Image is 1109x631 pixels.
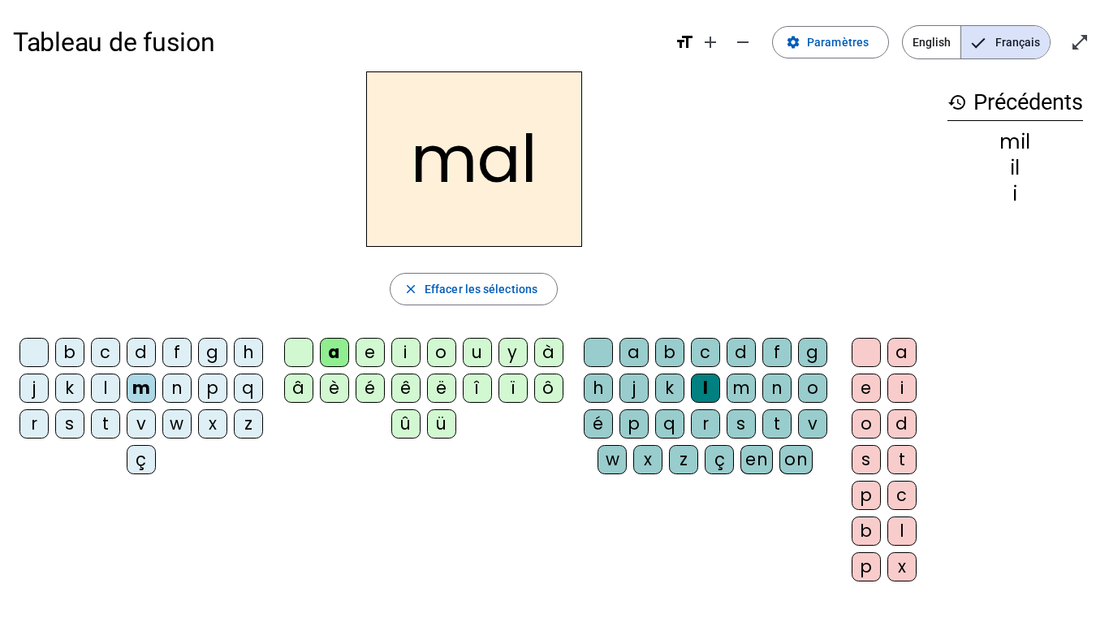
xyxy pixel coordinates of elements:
button: Augmenter la taille de la police [694,26,727,58]
div: on [779,445,813,474]
div: p [619,409,649,439]
div: o [852,409,881,439]
div: p [852,481,881,510]
div: î [463,374,492,403]
div: g [198,338,227,367]
div: n [762,374,792,403]
div: q [234,374,263,403]
div: z [669,445,698,474]
div: j [19,374,49,403]
div: m [127,374,156,403]
div: h [584,374,613,403]
div: t [91,409,120,439]
div: f [162,338,192,367]
div: s [727,409,756,439]
div: n [162,374,192,403]
div: ç [705,445,734,474]
div: j [619,374,649,403]
div: m [727,374,756,403]
div: v [798,409,827,439]
div: k [55,374,84,403]
mat-icon: add [701,32,720,52]
div: f [762,338,792,367]
div: z [234,409,263,439]
button: Paramètres [772,26,889,58]
div: en [740,445,773,474]
div: a [619,338,649,367]
button: Entrer en plein écran [1064,26,1096,58]
div: d [727,338,756,367]
div: ü [427,409,456,439]
span: Paramètres [807,32,869,52]
button: Effacer les sélections [390,273,558,305]
div: c [887,481,917,510]
div: à [534,338,563,367]
div: x [198,409,227,439]
button: Diminuer la taille de la police [727,26,759,58]
div: o [427,338,456,367]
mat-icon: open_in_full [1070,32,1090,52]
div: b [55,338,84,367]
mat-icon: remove [733,32,753,52]
div: d [887,409,917,439]
div: w [162,409,192,439]
div: l [691,374,720,403]
div: c [691,338,720,367]
div: ë [427,374,456,403]
div: l [91,374,120,403]
h3: Précédents [947,84,1083,121]
div: i [947,184,1083,204]
div: ê [391,374,421,403]
div: il [947,158,1083,178]
div: y [498,338,528,367]
div: a [887,338,917,367]
div: ô [534,374,563,403]
div: v [127,409,156,439]
div: i [391,338,421,367]
div: x [887,552,917,581]
div: a [320,338,349,367]
div: o [798,374,827,403]
h2: mal [366,71,582,247]
div: ç [127,445,156,474]
h1: Tableau de fusion [13,16,662,68]
div: mil [947,132,1083,152]
div: é [356,374,385,403]
div: l [887,516,917,546]
div: d [127,338,156,367]
div: h [234,338,263,367]
div: e [356,338,385,367]
div: s [55,409,84,439]
div: p [852,552,881,581]
div: u [463,338,492,367]
div: q [655,409,684,439]
div: p [198,374,227,403]
div: s [852,445,881,474]
mat-icon: format_size [675,32,694,52]
div: ï [498,374,528,403]
mat-icon: close [403,282,418,296]
div: c [91,338,120,367]
div: é [584,409,613,439]
mat-icon: history [947,93,967,112]
div: â [284,374,313,403]
div: è [320,374,349,403]
div: b [852,516,881,546]
div: t [762,409,792,439]
div: e [852,374,881,403]
div: k [655,374,684,403]
span: English [903,26,960,58]
div: w [598,445,627,474]
div: r [691,409,720,439]
span: Français [961,26,1050,58]
div: x [633,445,662,474]
div: r [19,409,49,439]
span: Effacer les sélections [425,279,537,299]
mat-button-toggle-group: Language selection [902,25,1051,59]
div: g [798,338,827,367]
div: û [391,409,421,439]
div: b [655,338,684,367]
mat-icon: settings [786,35,800,50]
div: t [887,445,917,474]
div: i [887,374,917,403]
